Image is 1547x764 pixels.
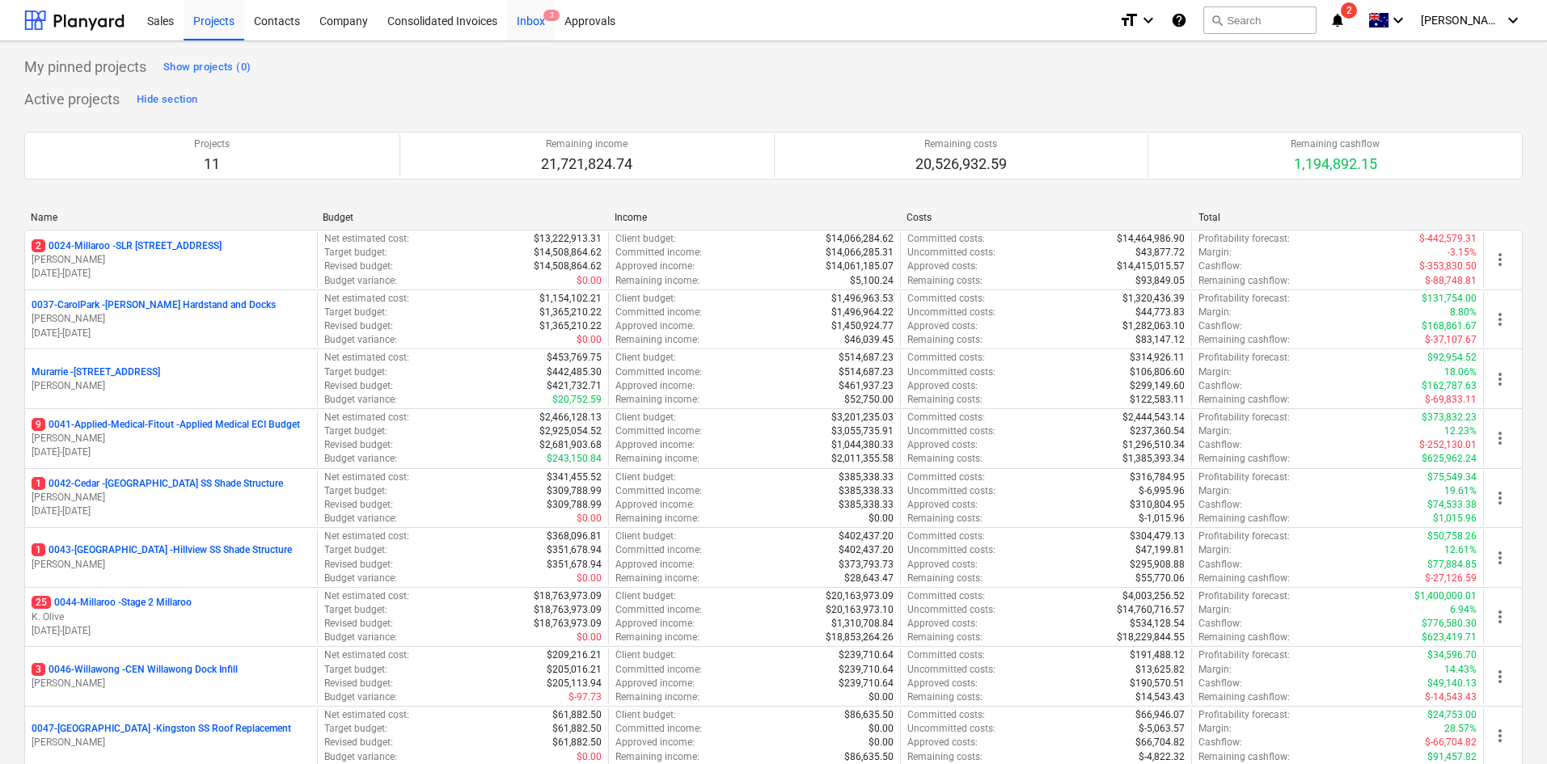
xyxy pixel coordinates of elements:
i: Knowledge base [1171,11,1187,30]
p: $1,282,063.10 [1122,319,1185,333]
p: [PERSON_NAME] [32,312,311,326]
span: 2 [32,239,45,252]
p: Uncommitted costs : [907,543,995,557]
p: $3,055,735.91 [831,424,894,438]
p: 19.61% [1444,484,1477,498]
p: Approved income : [615,438,695,452]
p: [DATE] - [DATE] [32,504,311,518]
p: $1,365,210.22 [539,319,602,333]
span: 1 [32,477,45,490]
p: $309,788.99 [547,484,602,498]
p: Revised budget : [324,379,393,393]
p: Margin : [1198,246,1232,260]
p: $-69,833.11 [1425,393,1477,407]
div: 10043-[GEOGRAPHIC_DATA] -Hillview SS Shade Structure[PERSON_NAME] [32,543,311,571]
p: $-252,130.01 [1419,438,1477,452]
iframe: Chat Widget [1466,686,1547,764]
p: $106,806.60 [1130,365,1185,379]
p: $52,750.00 [844,393,894,407]
p: $385,338.33 [839,471,894,484]
p: Remaining cashflow : [1198,512,1290,526]
p: $74,533.38 [1427,498,1477,512]
p: Client budget : [615,411,676,424]
p: $0.00 [577,512,602,526]
p: $0.00 [577,572,602,585]
p: Remaining costs : [907,572,983,585]
p: Budget variance : [324,572,397,585]
p: $442,485.30 [547,365,602,379]
p: Approved income : [615,319,695,333]
p: Approved income : [615,379,695,393]
p: $1,496,964.22 [831,306,894,319]
p: Profitability forecast : [1198,292,1290,306]
p: Cashflow : [1198,498,1242,512]
p: $1,385,393.34 [1122,452,1185,466]
p: Remaining costs [915,137,1007,151]
p: $1,154,102.21 [539,292,602,306]
p: $92,954.52 [1427,351,1477,365]
p: Remaining costs : [907,274,983,288]
p: Revised budget : [324,319,393,333]
p: Target budget : [324,484,387,498]
p: Net estimated cost : [324,292,409,306]
p: $1,365,210.22 [539,306,602,319]
p: $304,479.13 [1130,530,1185,543]
p: $-353,830.50 [1419,260,1477,273]
p: Margin : [1198,424,1232,438]
button: Hide section [133,87,201,112]
p: -3.15% [1448,246,1477,260]
p: Remaining costs : [907,393,983,407]
div: Hide section [137,91,197,109]
p: $-37,107.67 [1425,333,1477,347]
span: more_vert [1490,488,1510,508]
p: Revised budget : [324,498,393,512]
p: Revised budget : [324,438,393,452]
p: Approved income : [615,617,695,631]
span: 1 [32,543,45,556]
p: Committed income : [615,306,702,319]
div: 30046-Willawong -CEN Willawong Dock Infill[PERSON_NAME] [32,663,311,690]
p: Uncommitted costs : [907,424,995,438]
p: $14,508,864.62 [534,246,602,260]
p: $1,310,708.84 [831,617,894,631]
p: $18,763,973.09 [534,617,602,631]
p: 12.61% [1444,543,1477,557]
p: Client budget : [615,351,676,365]
p: $2,466,128.13 [539,411,602,424]
p: Target budget : [324,246,387,260]
p: $131,754.00 [1422,292,1477,306]
p: Target budget : [324,306,387,319]
p: $421,732.71 [547,379,602,393]
p: K. Olive [32,610,311,624]
p: Remaining income : [615,393,700,407]
p: $461,937.23 [839,379,894,393]
div: 0047-[GEOGRAPHIC_DATA] -Kingston SS Roof Replacement[PERSON_NAME] [32,722,311,749]
p: [DATE] - [DATE] [32,327,311,340]
p: $-27,126.59 [1425,572,1477,585]
p: $309,788.99 [547,498,602,512]
div: 0037-CarolPark -[PERSON_NAME] Hardstand and Docks[PERSON_NAME][DATE]-[DATE] [32,298,311,340]
span: 3 [32,663,45,676]
p: $77,884.85 [1427,558,1477,572]
p: $-1,015.96 [1139,512,1185,526]
div: 90041-Applied-Medical-Fitout -Applied Medical ECI Budget[PERSON_NAME][DATE]-[DATE] [32,418,311,459]
p: Margin : [1198,365,1232,379]
p: $14,508,864.62 [534,260,602,273]
p: $122,583.11 [1130,393,1185,407]
p: Uncommitted costs : [907,365,995,379]
p: $2,681,903.68 [539,438,602,452]
p: 0043-[GEOGRAPHIC_DATA] - Hillview SS Shade Structure [32,543,292,557]
span: more_vert [1490,310,1510,329]
i: keyboard_arrow_down [1503,11,1523,30]
p: [DATE] - [DATE] [32,267,311,281]
p: Approved income : [615,260,695,273]
span: [PERSON_NAME] Group [1421,14,1502,27]
p: $162,787.63 [1422,379,1477,393]
p: Budget variance : [324,393,397,407]
p: $18,763,973.09 [534,603,602,617]
p: [PERSON_NAME] [32,736,311,749]
p: $4,003,256.52 [1122,589,1185,603]
p: [DATE] - [DATE] [32,445,311,459]
p: 8.80% [1450,306,1477,319]
p: $44,773.83 [1135,306,1185,319]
